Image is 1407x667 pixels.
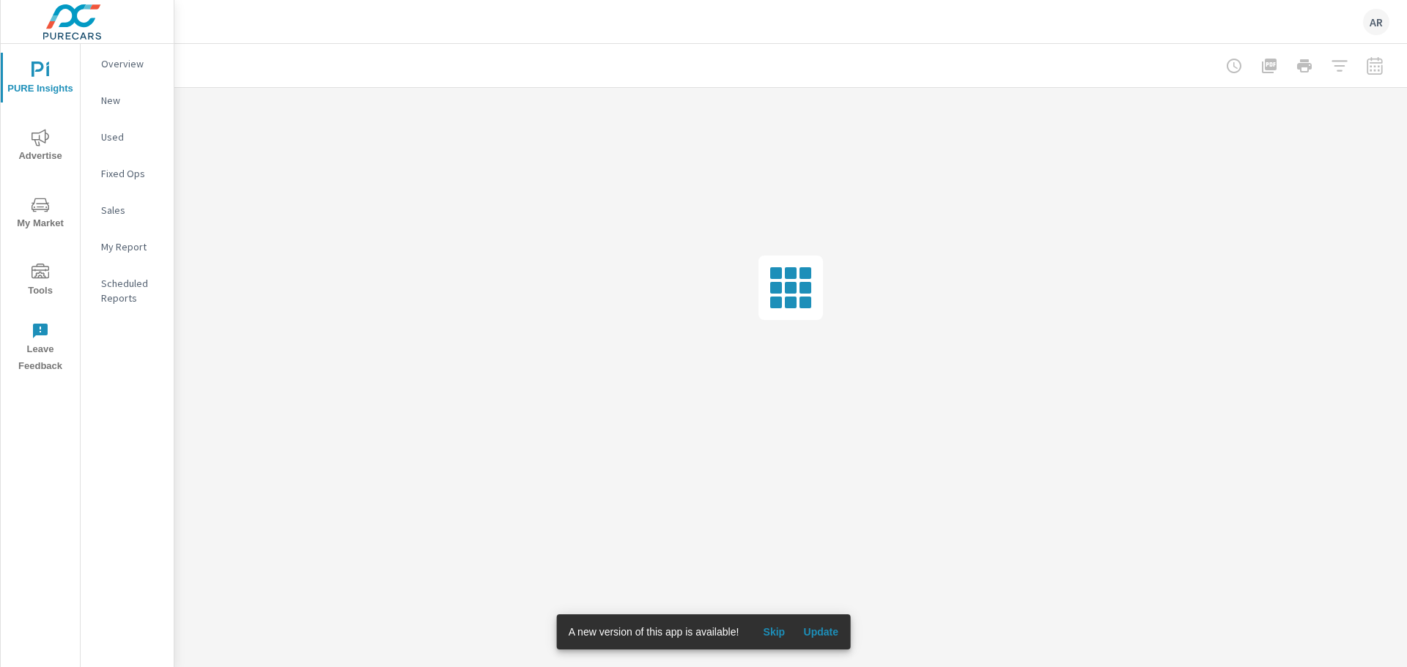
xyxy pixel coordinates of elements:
span: Skip [756,625,791,638]
div: Fixed Ops [81,163,174,185]
p: Sales [101,203,162,217]
div: Sales [81,199,174,221]
p: My Report [101,239,162,254]
span: A new version of this app is available! [569,626,739,638]
div: New [81,89,174,111]
div: Scheduled Reports [81,272,174,309]
p: Overview [101,56,162,71]
span: Leave Feedback [5,322,75,375]
span: Tools [5,264,75,299]
div: AR [1363,9,1389,35]
div: nav menu [1,44,80,381]
p: Used [101,130,162,144]
div: Overview [81,53,174,75]
p: Scheduled Reports [101,276,162,305]
button: Skip [750,620,797,644]
span: PURE Insights [5,62,75,97]
p: Fixed Ops [101,166,162,181]
span: My Market [5,196,75,232]
button: Update [797,620,844,644]
div: My Report [81,236,174,258]
div: Used [81,126,174,148]
p: New [101,93,162,108]
span: Advertise [5,129,75,165]
span: Update [803,625,838,638]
